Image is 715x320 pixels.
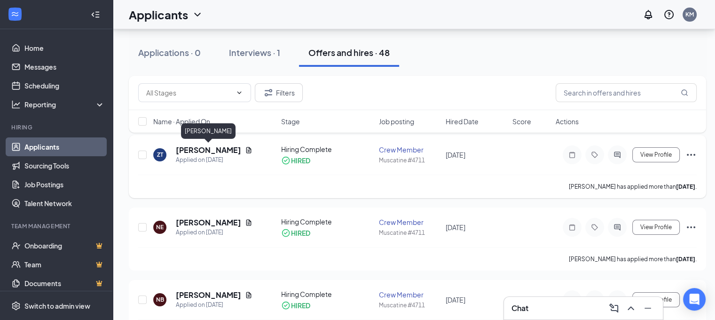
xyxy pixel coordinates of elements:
[176,145,241,155] h5: [PERSON_NAME]
[24,156,105,175] a: Sourcing Tools
[566,296,578,304] svg: Note
[608,303,620,314] svg: ComposeMessage
[640,152,672,158] span: View Profile
[245,146,252,154] svg: Document
[281,144,373,154] div: Hiring Complete
[612,296,623,304] svg: ActiveChat
[281,228,291,238] svg: CheckmarkCircle
[685,222,697,233] svg: Ellipses
[291,301,310,310] div: HIRED
[681,89,688,96] svg: MagnifyingGlass
[255,83,303,102] button: Filter Filters
[176,228,252,237] div: Applied on [DATE]
[24,255,105,274] a: TeamCrown
[379,290,440,299] div: Crew Member
[281,289,373,299] div: Hiring Complete
[281,301,291,310] svg: CheckmarkCircle
[446,223,465,232] span: [DATE]
[24,39,105,57] a: Home
[632,220,680,235] button: View Profile
[632,292,680,307] button: View Profile
[569,183,697,191] p: [PERSON_NAME] has applied more than .
[11,123,103,131] div: Hiring
[263,87,274,98] svg: Filter
[640,301,655,316] button: Minimize
[623,301,638,316] button: ChevronUp
[176,290,241,300] h5: [PERSON_NAME]
[146,88,232,98] input: All Stages
[11,301,21,311] svg: Settings
[281,156,291,165] svg: CheckmarkCircle
[138,47,201,58] div: Applications · 0
[612,224,623,231] svg: ActiveChat
[291,156,310,165] div: HIRED
[676,256,695,263] b: [DATE]
[24,76,105,95] a: Scheduling
[512,117,531,126] span: Score
[181,123,236,139] div: [PERSON_NAME]
[129,7,188,23] h1: Applicants
[683,288,706,311] div: Open Intercom Messenger
[24,301,90,311] div: Switch to admin view
[176,300,252,310] div: Applied on [DATE]
[379,145,440,154] div: Crew Member
[156,223,164,231] div: NE
[566,224,578,231] svg: Note
[446,151,465,159] span: [DATE]
[379,301,440,309] div: Muscatine #4711
[24,274,105,293] a: DocumentsCrown
[24,236,105,255] a: OnboardingCrown
[176,155,252,165] div: Applied on [DATE]
[685,10,694,18] div: KM
[446,117,479,126] span: Hired Date
[308,47,390,58] div: Offers and hires · 48
[640,224,672,231] span: View Profile
[589,296,600,304] svg: Tag
[91,10,100,19] svg: Collapse
[157,151,163,159] div: ZT
[153,117,210,126] span: Name · Applied On
[379,217,440,227] div: Crew Member
[612,151,623,159] svg: ActiveChat
[606,301,621,316] button: ComposeMessage
[642,303,653,314] svg: Minimize
[511,303,528,313] h3: Chat
[24,137,105,156] a: Applicants
[446,296,465,304] span: [DATE]
[632,147,680,162] button: View Profile
[24,194,105,213] a: Talent Network
[229,47,280,58] div: Interviews · 1
[589,224,600,231] svg: Tag
[11,222,103,230] div: Team Management
[379,117,414,126] span: Job posting
[245,291,252,299] svg: Document
[24,100,105,109] div: Reporting
[625,303,636,314] svg: ChevronUp
[569,255,697,263] p: [PERSON_NAME] has applied more than .
[685,149,697,160] svg: Ellipses
[176,217,241,228] h5: [PERSON_NAME]
[281,217,373,226] div: Hiring Complete
[663,9,675,20] svg: QuestionInfo
[236,89,243,96] svg: ChevronDown
[245,219,252,226] svg: Document
[379,156,440,164] div: Muscatine #4711
[379,229,440,237] div: Muscatine #4711
[192,9,203,20] svg: ChevronDown
[556,83,697,102] input: Search in offers and hires
[281,117,300,126] span: Stage
[10,9,20,19] svg: WorkstreamLogo
[156,296,164,304] div: NB
[676,183,695,190] b: [DATE]
[11,100,21,109] svg: Analysis
[24,175,105,194] a: Job Postings
[556,117,579,126] span: Actions
[291,228,310,238] div: HIRED
[24,57,105,76] a: Messages
[566,151,578,159] svg: Note
[643,9,654,20] svg: Notifications
[589,151,600,159] svg: Tag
